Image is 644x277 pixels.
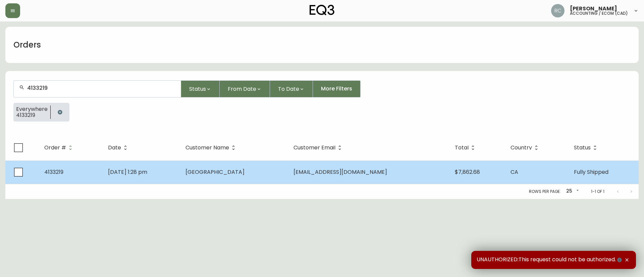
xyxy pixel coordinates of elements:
span: 4133219 [16,112,48,118]
span: Country [511,146,532,150]
button: More Filters [313,80,361,97]
input: Search [27,85,175,91]
img: logo [310,5,334,15]
span: Customer Email [293,146,335,150]
span: Everywhere [16,106,48,112]
span: Customer Email [293,145,344,151]
span: More Filters [321,85,352,92]
span: [PERSON_NAME] [570,6,617,11]
h5: accounting / ecom (cad) [570,11,628,15]
span: Customer Name [185,145,238,151]
span: Status [574,146,591,150]
span: [DATE] 1:28 pm [108,168,147,176]
span: Date [108,145,130,151]
span: Order # [44,146,66,150]
p: Rows per page: [529,189,561,195]
span: To Date [278,85,299,93]
span: Status [189,85,206,93]
span: Order # [44,145,75,151]
span: Total [455,146,469,150]
img: f4ba4e02bd060be8f1386e3ca455bd0e [551,4,565,17]
span: Total [455,145,477,151]
span: Country [511,145,541,151]
span: 4133219 [44,168,63,176]
span: UNAUTHORIZED:This request could not be authorized. [477,256,623,264]
button: From Date [220,80,270,97]
div: 25 [563,186,580,197]
span: [EMAIL_ADDRESS][DOMAIN_NAME] [293,168,387,176]
span: Fully Shipped [574,168,608,176]
p: 1-1 of 1 [591,189,604,195]
h1: Orders [13,39,41,51]
span: CA [511,168,518,176]
span: Customer Name [185,146,229,150]
span: $7,862.68 [455,168,480,176]
span: From Date [228,85,256,93]
button: Status [181,80,220,97]
span: [GEOGRAPHIC_DATA] [185,168,245,176]
button: To Date [270,80,313,97]
span: Status [574,145,599,151]
span: Date [108,146,121,150]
